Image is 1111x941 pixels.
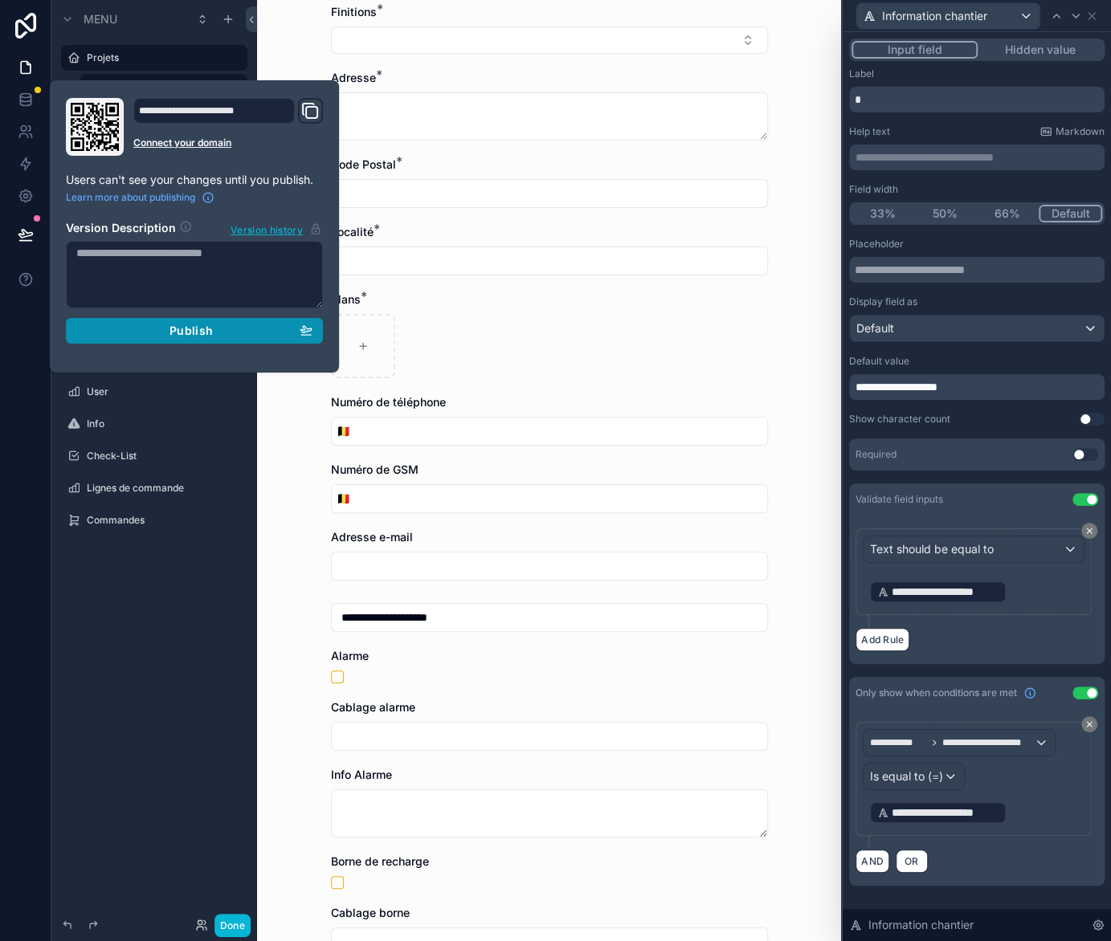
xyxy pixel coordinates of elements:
h2: Version Description [66,220,176,238]
label: Placeholder [849,238,904,251]
span: Localité [331,225,374,238]
button: Input field [852,41,978,59]
button: Text should be equal to [863,536,1084,563]
span: Default [856,320,894,336]
label: Lignes de commande [87,482,244,495]
span: Information chantier [868,917,974,933]
button: Hidden value [978,41,1102,59]
span: Adresse [331,71,376,84]
span: Numéro de GSM [331,462,419,476]
label: Projets [87,51,238,64]
span: Adresse e-mail [331,530,413,544]
span: Only show when conditions are met [856,686,1017,699]
div: Required [856,448,897,461]
div: Show character count [849,413,950,426]
label: Field width [849,183,898,196]
div: Domain and Custom Link [133,98,323,156]
div: scrollable content [849,145,1105,170]
button: 33% [852,205,914,222]
label: Default value [849,355,909,368]
span: Information chantier [882,8,987,24]
span: Alarme [331,649,369,662]
button: Default [849,315,1105,342]
span: Borne de recharge [331,854,429,868]
button: Is equal to (=) [863,763,965,790]
span: Version history [231,221,303,237]
button: AND [856,849,889,873]
a: Learn more about publishing [66,191,214,204]
label: Label [849,67,874,80]
label: User [87,385,244,398]
button: Select Button [331,26,768,54]
span: Markdown [1056,125,1105,138]
span: Code Postal [331,157,396,171]
label: Check-List [87,450,244,462]
button: Select Button [332,484,355,513]
span: Text should be equal to [870,541,994,557]
span: Finitions [331,5,377,18]
label: Display field as [849,295,917,308]
label: Info [87,418,244,430]
button: OR [896,849,928,873]
span: Cablage borne [331,906,410,919]
a: Markdown [1040,125,1105,138]
span: Cablage alarme [331,700,415,714]
p: Users can't see your changes until you publish. [66,172,323,188]
button: 50% [914,205,977,222]
span: Menu [84,11,117,27]
button: Publish [66,318,323,344]
div: Validate field inputs [856,493,943,506]
label: Help text [849,125,890,138]
button: Add Rule [856,628,909,651]
span: Plans [331,292,361,306]
span: Is equal to (=) [870,768,943,784]
span: 🇧🇪 [337,423,350,439]
span: Info Alarme [331,768,392,781]
button: Select Button [332,417,355,446]
button: Information chantier [856,2,1040,30]
button: Default [1039,205,1103,222]
span: 🇧🇪 [337,491,350,507]
button: 66% [976,205,1039,222]
a: Connect your domain [133,136,323,149]
a: Nouveau projet [80,74,247,100]
span: Numéro de téléphone [331,395,446,409]
span: OR [901,855,922,867]
span: Publish [170,324,213,338]
button: Done [214,914,251,937]
span: Learn more about publishing [66,191,195,204]
label: Commandes [87,514,244,527]
button: Version history [230,220,323,238]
